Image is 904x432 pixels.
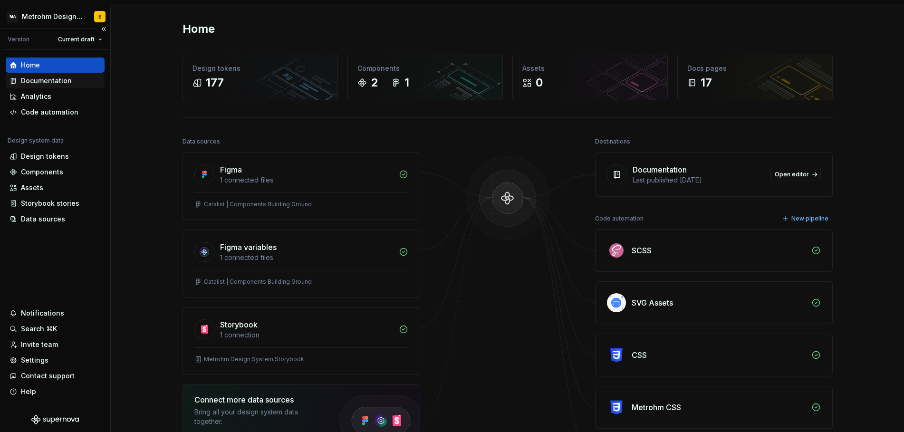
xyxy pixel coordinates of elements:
div: 0 [536,75,543,90]
div: Destinations [595,135,630,148]
div: SVG Assets [632,297,673,308]
div: Documentation [633,164,687,175]
div: Last published [DATE] [633,175,765,185]
div: Bring all your design system data together. [194,407,323,426]
a: Storybook1 connectionMetrohm Design System Storybook [183,307,420,375]
div: Documentation [21,76,72,86]
a: Data sources [6,211,105,227]
a: Home [6,58,105,73]
div: Code automation [595,212,644,225]
div: Design tokens [192,64,328,73]
div: Figma variables [220,241,277,253]
div: 177 [206,75,224,90]
div: Docs pages [687,64,823,73]
div: 1 connected files [220,253,393,262]
svg: Supernova Logo [31,415,79,424]
button: New pipeline [779,212,833,225]
div: Home [21,60,40,70]
div: Components [357,64,493,73]
button: Help [6,384,105,399]
a: Code automation [6,105,105,120]
div: 2 [371,75,378,90]
div: Settings [21,355,48,365]
div: CSS [632,349,647,361]
div: 1 [404,75,409,90]
div: Metrohm Design System Storybook [204,355,304,363]
a: Settings [6,353,105,368]
div: MA [7,11,18,22]
div: Version [8,36,29,43]
div: SCSS [632,245,652,256]
div: Catalist | Components Building Ground [204,278,312,286]
div: Connect more data sources [194,394,323,405]
button: Current draft [54,33,106,46]
div: Data sources [183,135,220,148]
h2: Home [183,21,215,37]
div: Contact support [21,371,75,381]
span: Open editor [775,171,809,178]
div: Assets [21,183,43,192]
div: Code automation [21,107,78,117]
a: Figma variables1 connected filesCatalist | Components Building Ground [183,230,420,298]
a: Invite team [6,337,105,352]
div: Analytics [21,92,51,101]
div: 1 connection [220,330,393,340]
div: Data sources [21,214,65,224]
button: Collapse sidebar [97,22,110,36]
div: S [98,13,102,20]
a: Design tokens [6,149,105,164]
button: MAMetrohm Design SystemS [2,6,108,27]
div: Search ⌘K [21,324,57,334]
div: 17 [701,75,712,90]
div: Catalist | Components Building Ground [204,201,312,208]
a: Components [6,164,105,180]
a: Documentation [6,73,105,88]
div: Design tokens [21,152,69,161]
div: Metrohm Design System [22,12,83,21]
button: Notifications [6,306,105,321]
a: Figma1 connected filesCatalist | Components Building Ground [183,152,420,220]
a: Docs pages17 [677,54,833,100]
a: Open editor [770,168,821,181]
div: Invite team [21,340,58,349]
div: Design system data [8,137,64,144]
a: Assets [6,180,105,195]
button: Search ⌘K [6,321,105,336]
div: Help [21,387,36,396]
div: Notifications [21,308,64,318]
a: Components21 [347,54,503,100]
span: New pipeline [791,215,828,222]
div: Figma [220,164,242,175]
a: Design tokens177 [183,54,338,100]
button: Contact support [6,368,105,384]
a: Storybook stories [6,196,105,211]
div: 1 connected files [220,175,393,185]
div: Components [21,167,63,177]
span: Current draft [58,36,95,43]
a: Analytics [6,89,105,104]
div: Metrohm CSS [632,402,681,413]
div: Storybook [220,319,258,330]
a: Assets0 [512,54,668,100]
div: Assets [522,64,658,73]
div: Storybook stories [21,199,79,208]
